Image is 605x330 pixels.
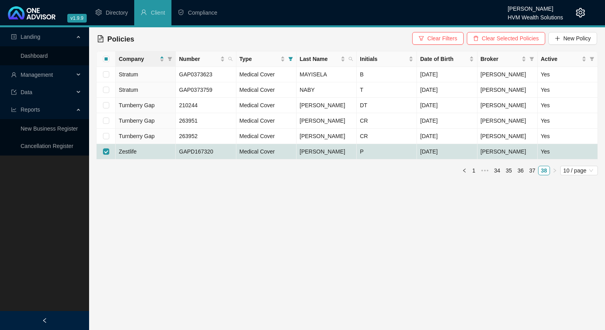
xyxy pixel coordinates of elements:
span: filter [288,57,293,61]
td: CR [357,129,417,144]
span: Turnberry Gap [119,102,155,108]
a: 35 [503,166,514,175]
span: setting [576,8,585,17]
button: right [550,166,559,175]
td: Yes [538,144,598,159]
span: GAPD167320 [179,148,213,155]
td: Yes [538,113,598,129]
span: GAP0373759 [179,87,212,93]
li: Previous Page [460,166,469,175]
span: search [228,57,233,61]
td: CR [357,113,417,129]
span: right [552,168,557,173]
td: Yes [538,98,598,113]
span: Medical Cover [240,71,275,78]
th: Type [236,51,297,67]
th: Last Name [297,51,357,67]
span: Policies [107,35,134,43]
span: filter [588,53,596,65]
span: Medical Cover [240,87,275,93]
span: ••• [479,166,491,175]
li: 36 [515,166,527,175]
span: Management [21,72,53,78]
a: 38 [538,166,550,175]
span: filter [167,57,172,61]
li: 1 [469,166,479,175]
td: Yes [538,67,598,82]
span: Medical Cover [240,133,275,139]
span: [PERSON_NAME] [481,148,526,155]
th: Number [176,51,236,67]
th: Broker [478,51,538,67]
td: DT [357,98,417,113]
li: 37 [526,166,538,175]
a: Cancellation Register [21,143,73,149]
span: user [141,9,147,15]
span: line-chart [11,107,17,112]
span: Zestlife [119,148,137,155]
td: B [357,67,417,82]
td: Yes [538,129,598,144]
span: Last Name [300,55,339,63]
td: P [357,144,417,159]
span: Broker [481,55,520,63]
td: [DATE] [417,67,477,82]
th: Date of Birth [417,51,477,67]
span: 210244 [179,102,198,108]
a: Dashboard [21,53,48,59]
span: Directory [106,9,128,16]
span: Reports [21,106,40,113]
td: T [357,82,417,98]
span: 263951 [179,118,198,124]
span: [PERSON_NAME] [481,87,526,93]
span: Medical Cover [240,148,275,155]
span: Turnberry Gap [119,133,155,139]
li: 38 [538,166,550,175]
li: 35 [503,166,515,175]
span: filter [590,57,594,61]
span: left [462,168,467,173]
td: [PERSON_NAME] [297,98,357,113]
span: 10 / page [563,166,595,175]
span: filter [529,57,534,61]
td: [DATE] [417,98,477,113]
span: search [347,53,355,65]
span: Type [240,55,279,63]
span: file-text [97,35,104,42]
td: [PERSON_NAME] [297,144,357,159]
span: Turnberry Gap [119,118,155,124]
span: GAP0373623 [179,71,212,78]
a: New Business Register [21,125,78,132]
span: Landing [21,34,40,40]
span: [PERSON_NAME] [481,118,526,124]
span: user [11,72,17,78]
li: Previous 5 Pages [479,166,491,175]
td: Yes [538,82,598,98]
a: 34 [492,166,503,175]
td: [DATE] [417,144,477,159]
td: [DATE] [417,129,477,144]
span: Data [21,89,32,95]
span: Date of Birth [420,55,467,63]
div: [PERSON_NAME] [508,2,563,11]
span: Compliance [188,9,217,16]
button: Clear Filters [412,32,463,45]
span: Medical Cover [240,102,275,108]
div: HVM Wealth Solutions [508,11,563,19]
span: search [226,53,234,65]
a: 37 [527,166,538,175]
img: 2df55531c6924b55f21c4cf5d4484680-logo-light.svg [8,6,55,19]
span: Medical Cover [240,118,275,124]
span: [PERSON_NAME] [481,71,526,78]
a: 1 [470,166,478,175]
td: [DATE] [417,113,477,129]
button: left [460,166,469,175]
span: Clear Filters [427,34,457,43]
span: filter [419,36,424,41]
span: Initials [360,55,407,63]
span: filter [528,53,536,65]
td: [PERSON_NAME] [297,129,357,144]
span: search [348,57,353,61]
button: Clear Selected Policies [467,32,545,45]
